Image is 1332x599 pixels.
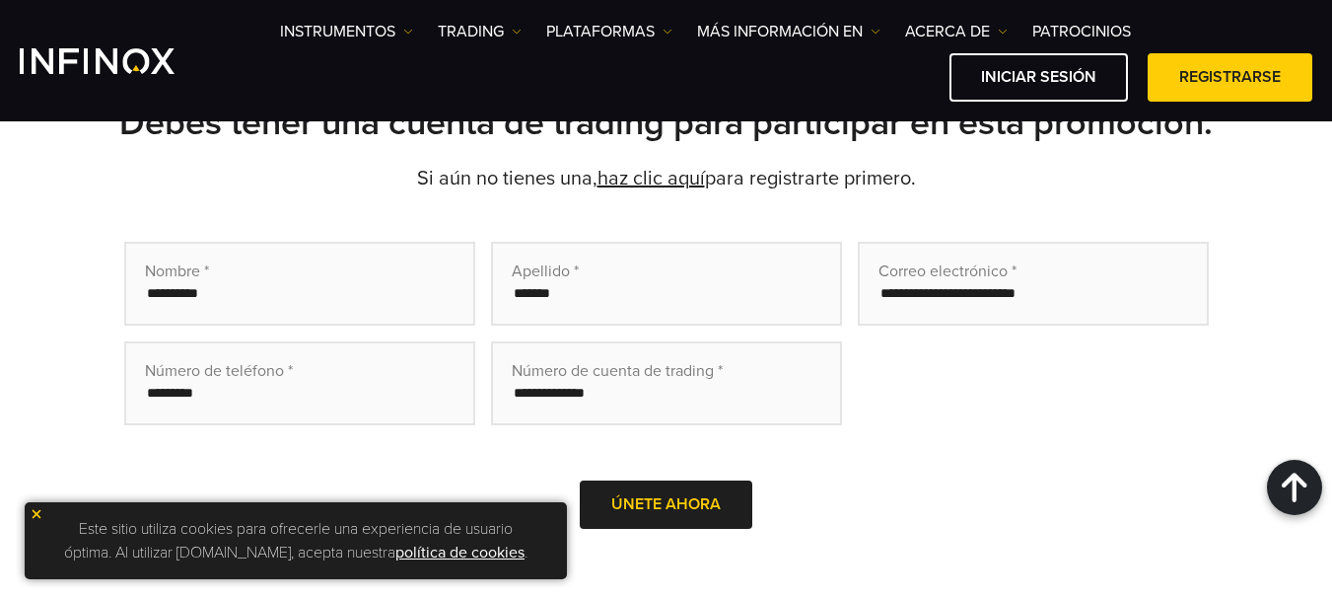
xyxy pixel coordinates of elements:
a: Instrumentos [280,20,413,43]
strong: Debes tener una cuenta de trading para participar en esta promoción. [119,102,1213,144]
a: Más información en [697,20,880,43]
a: política de cookies [395,543,525,562]
a: TRADING [438,20,522,43]
a: INFINOX Logo [20,48,221,74]
span: Únete ahora [611,494,721,514]
p: Este sitio utiliza cookies para ofrecerle una experiencia de usuario óptima. Al utilizar [DOMAIN_... [35,512,557,569]
a: ACERCA DE [905,20,1008,43]
p: Si aún no tienes una, para registrarte primero. [20,165,1312,192]
a: Iniciar sesión [949,53,1128,102]
img: yellow close icon [30,507,43,521]
a: haz clic aquí [597,167,705,190]
a: PLATAFORMAS [546,20,672,43]
a: Patrocinios [1032,20,1131,43]
a: Registrarse [1148,53,1312,102]
button: Únete ahora [580,481,752,529]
